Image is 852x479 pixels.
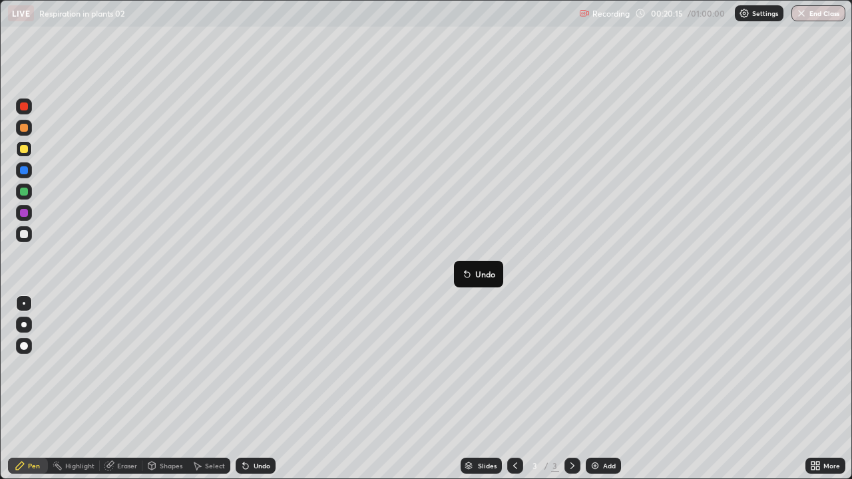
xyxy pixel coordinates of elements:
[603,462,616,469] div: Add
[592,9,630,19] p: Recording
[796,8,807,19] img: end-class-cross
[28,462,40,469] div: Pen
[160,462,182,469] div: Shapes
[459,266,498,282] button: Undo
[475,269,495,279] p: Undo
[579,8,590,19] img: recording.375f2c34.svg
[478,462,497,469] div: Slides
[752,10,778,17] p: Settings
[590,460,600,471] img: add-slide-button
[529,462,542,470] div: 3
[544,462,548,470] div: /
[823,462,840,469] div: More
[791,5,845,21] button: End Class
[65,462,95,469] div: Highlight
[739,8,749,19] img: class-settings-icons
[254,462,270,469] div: Undo
[117,462,137,469] div: Eraser
[39,8,124,19] p: Respiration in plants 02
[551,460,559,472] div: 3
[12,8,30,19] p: LIVE
[205,462,225,469] div: Select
